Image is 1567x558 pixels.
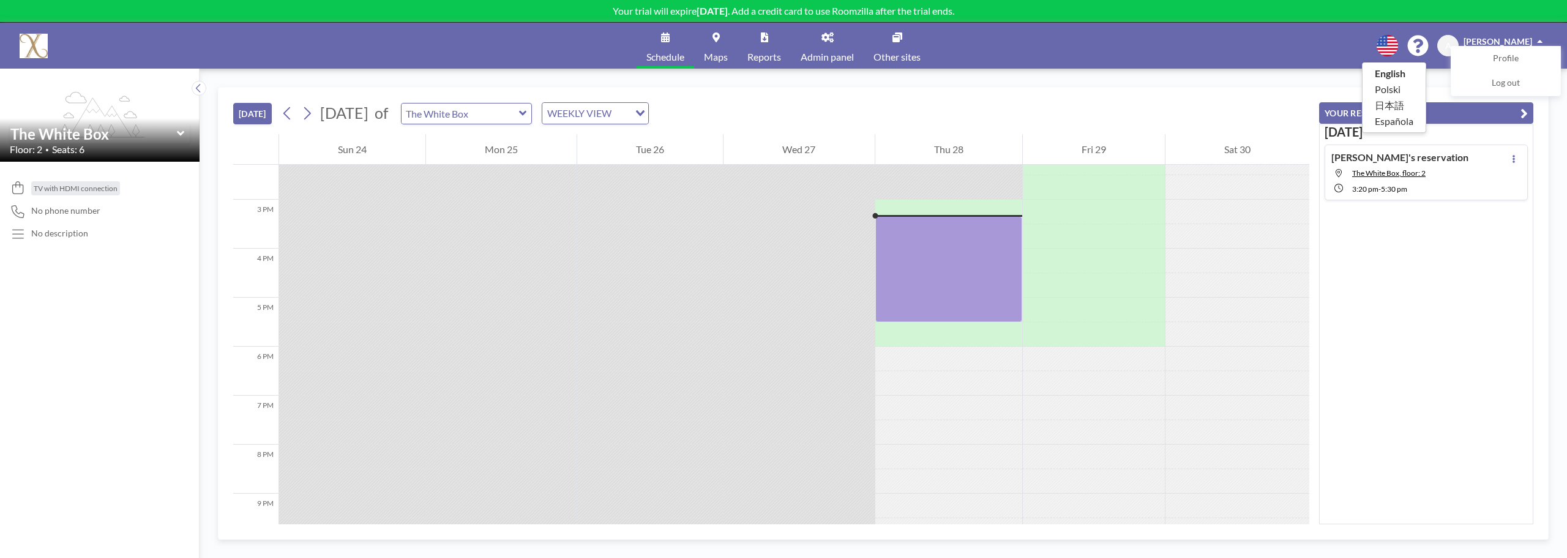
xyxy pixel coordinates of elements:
a: Profile [1451,47,1560,71]
li: English [1363,66,1426,81]
span: Log out [1492,77,1520,89]
li: Polski [1363,81,1426,97]
li: 日本語 [1363,97,1426,113]
li: Española [1363,113,1426,129]
span: Profile [1493,53,1519,65]
a: Log out [1451,71,1560,96]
